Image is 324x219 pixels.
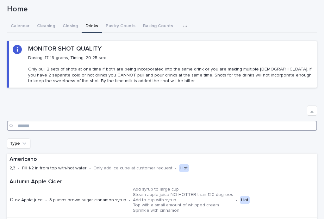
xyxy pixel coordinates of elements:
[82,20,102,33] button: Drinks
[7,176,317,217] a: Autumn Apple Cider12 oz Apple juce•3 pumps brown sugar cinnamon syrup•Add syrup to large cup Stea...
[33,20,59,33] button: Cleaning
[139,20,177,33] button: Baking Counts
[236,198,237,203] p: •
[93,166,172,171] p: Only add ice cube at customer request
[9,166,16,171] p: 2,3
[45,198,47,203] p: •
[49,198,126,203] p: 3 pumps brown sugar cinnamon syrup
[240,196,250,204] div: Hot
[89,166,91,171] p: •
[129,198,130,203] p: •
[133,187,233,213] p: Add syrup to large cup Steam apple juice NO HOTTER than 120 degrees Add to cup with syrup Top wit...
[7,20,33,33] button: Calendar
[7,138,30,149] button: Type
[9,198,43,203] p: 12 oz Apple juce
[28,55,313,84] p: Dosing: 17-19 grams; Timing: 20-25 sec Only pull 2 sets of shots at one time if both are being in...
[175,166,177,171] p: •
[59,20,82,33] button: Closing
[7,5,315,14] p: Home
[7,121,317,131] input: Search
[9,156,216,163] p: Americano
[102,20,139,33] button: Pastry Counts
[18,166,20,171] p: •
[7,154,317,176] a: Americano2,3•Fill 1/2 in from top with/hot water•Only add ice cube at customer request•Hot
[22,166,87,171] p: Fill 1/2 in from top with/hot water
[9,179,302,186] p: Autumn Apple Cider
[28,45,102,52] h2: MONITOR SHOT QUALITY
[179,164,189,172] div: Hot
